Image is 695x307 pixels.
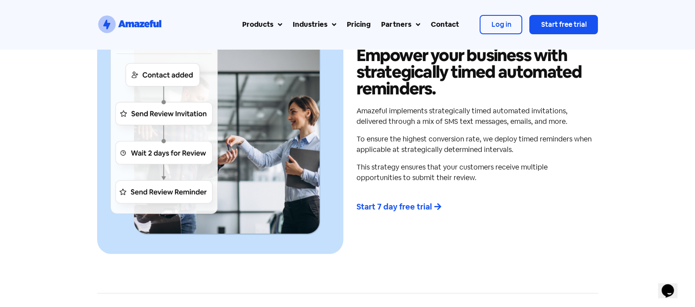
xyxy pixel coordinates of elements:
[357,202,432,212] span: Start 7 day free trial
[293,19,327,30] div: Industries
[430,19,458,30] div: Contact
[357,106,594,127] p: Amazeful implements strategically timed automated invitations, delivered through a mix of SMS tex...
[541,20,586,29] span: Start free trial
[381,19,411,30] div: Partners
[357,199,447,214] a: Start 7 day free trial
[357,47,594,97] h2: Empower your business with strategically timed automated reminders.
[357,162,594,183] p: This strategy ensures that your customers receive multiple opportunities to submit their review.
[342,14,376,35] a: Pricing
[237,14,287,35] a: Products
[97,14,163,35] a: SVG link
[347,19,371,30] div: Pricing
[242,19,273,30] div: Products
[480,15,522,34] a: Log in
[658,272,686,298] iframe: chat widget
[529,15,598,34] a: Start free trial
[357,134,594,155] p: To ensure the highest conversion rate, we deploy timed reminders when applicable at strategically...
[491,20,511,29] span: Log in
[425,14,464,35] a: Contact
[376,14,425,35] a: Partners
[287,14,342,35] a: Industries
